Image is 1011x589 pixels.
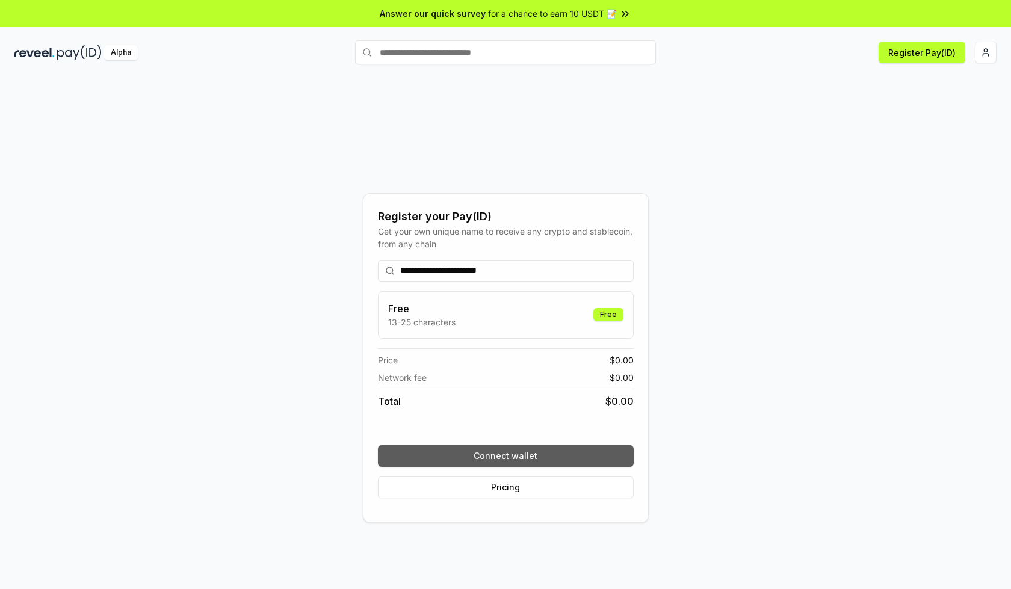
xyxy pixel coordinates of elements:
span: Total [378,394,401,409]
span: $ 0.00 [610,354,634,366]
div: Free [593,308,623,321]
button: Pricing [378,476,634,498]
p: 13-25 characters [388,316,456,328]
img: reveel_dark [14,45,55,60]
span: Answer our quick survey [380,7,486,20]
span: for a chance to earn 10 USDT 📝 [488,7,617,20]
div: Register your Pay(ID) [378,208,634,225]
h3: Free [388,301,456,316]
button: Connect wallet [378,445,634,467]
div: Alpha [104,45,138,60]
span: Network fee [378,371,427,384]
span: $ 0.00 [605,394,634,409]
span: Price [378,354,398,366]
span: $ 0.00 [610,371,634,384]
div: Get your own unique name to receive any crypto and stablecoin, from any chain [378,225,634,250]
img: pay_id [57,45,102,60]
button: Register Pay(ID) [879,42,965,63]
